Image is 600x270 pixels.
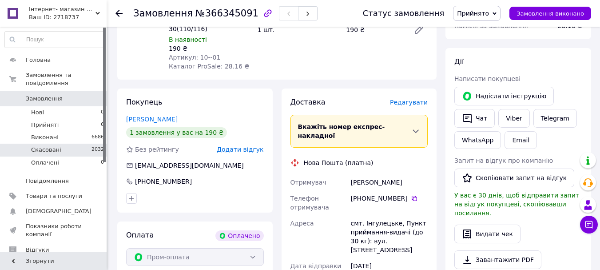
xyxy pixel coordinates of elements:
span: Показники роботи компанії [26,222,82,238]
div: Ваш ID: 2718737 [29,13,107,21]
a: Telegram [533,109,577,128]
span: Оплачені [31,159,59,167]
span: Без рейтингу [135,146,179,153]
div: Нова Пошта (платна) [302,158,376,167]
span: Нові [31,109,44,117]
span: Оплата [126,231,154,239]
button: Чат [454,109,495,128]
button: Чат з покупцем [580,216,598,234]
span: Замовлення та повідомлення [26,71,107,87]
input: Пошук [5,32,104,48]
span: Скасовані [31,146,61,154]
span: 6686 [91,133,104,141]
button: Замовлення виконано [509,7,591,20]
a: Редагувати [410,21,428,39]
span: 6 [101,121,104,129]
span: Прийнято [457,10,489,17]
div: 1 шт. [254,24,343,36]
span: Інтернет- магазин дитячого одягу Odejdaopt.in.ua -- "ФутболкаShop" [29,5,95,13]
span: 28.16 ₴ [558,22,582,29]
div: [PHONE_NUMBER] [351,194,428,203]
div: 30(110/116) [169,24,250,33]
span: Запит на відгук про компанію [454,157,553,164]
div: [PERSON_NAME] [349,174,429,190]
a: Viber [498,109,529,128]
span: Повідомлення [26,177,69,185]
span: Прийняті [31,121,59,129]
div: Статус замовлення [363,9,445,18]
span: Замовлення [133,8,193,19]
span: У вас є 30 днів, щоб відправити запит на відгук покупцеві, скопіювавши посилання. [454,192,579,217]
span: Виконані [31,133,59,141]
a: WhatsApp [454,131,501,149]
span: Телефон отримувача [290,195,329,211]
a: Завантажити PDF [454,250,541,269]
span: Вкажіть номер експрес-накладної [298,123,385,139]
span: Покупець [126,98,163,106]
span: Написати покупцеві [454,75,521,82]
div: 190 ₴ [169,44,250,53]
span: Товари та послуги [26,192,82,200]
span: Відгуки [26,246,49,254]
span: Додати відгук [217,146,263,153]
div: Повернутися назад [115,9,123,18]
span: Редагувати [390,99,428,106]
div: [PHONE_NUMBER] [134,177,193,186]
span: 0 [101,109,104,117]
span: Замовлення виконано [517,10,584,17]
span: [EMAIL_ADDRESS][DOMAIN_NAME] [135,162,244,169]
span: 2032 [91,146,104,154]
span: Артикул: 10--01 [169,54,220,61]
a: [PERSON_NAME] [126,116,178,123]
div: 190 ₴ [342,24,406,36]
span: Дії [454,57,464,66]
div: 1 замовлення у вас на 190 ₴ [126,127,227,138]
span: [DEMOGRAPHIC_DATA] [26,207,91,215]
span: В наявності [169,36,207,43]
span: 0 [101,159,104,167]
div: смт. Інгулецьке, Пункт приймання-видачі (до 30 кг): вул. [STREET_ADDRESS] [349,215,429,258]
span: Комісія за замовлення [454,22,528,29]
span: Дата відправки [290,262,342,270]
button: Видати чек [454,225,521,243]
span: Головна [26,56,51,64]
span: Адреса [290,220,314,227]
button: Скопіювати запит на відгук [454,169,574,187]
span: Замовлення [26,95,63,103]
span: Каталог ProSale: 28.16 ₴ [169,63,249,70]
button: Email [505,131,537,149]
span: №366345091 [195,8,258,19]
span: Отримувач [290,179,326,186]
span: Доставка [290,98,326,106]
button: Надіслати інструкцію [454,87,554,105]
div: Оплачено [215,230,263,241]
